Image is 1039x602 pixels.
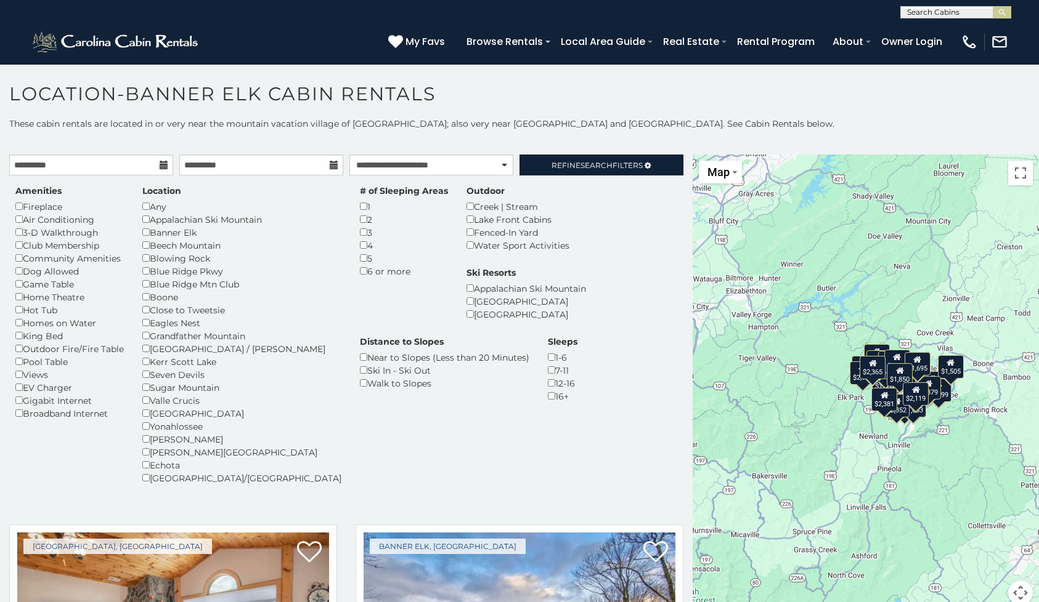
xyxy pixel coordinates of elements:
div: 1-6 [548,351,577,364]
div: King Bed [15,329,124,342]
div: $2,365 [860,356,886,379]
div: $2,108 [850,361,876,385]
div: $1,850 [887,363,913,387]
label: Outdoor [467,185,505,197]
a: [GEOGRAPHIC_DATA], [GEOGRAPHIC_DATA] [23,539,212,554]
div: $2,125 [888,387,914,411]
div: Game Table [15,278,124,291]
div: Yonahlossee [142,420,341,433]
div: Appalachian Ski Mountain [142,213,341,226]
span: My Favs [405,34,445,49]
div: [PERSON_NAME] [142,433,341,446]
img: mail-regular-white.png [991,33,1008,50]
div: [GEOGRAPHIC_DATA] [142,407,341,420]
a: Banner Elk, [GEOGRAPHIC_DATA] [370,539,526,554]
a: My Favs [388,34,448,50]
div: [GEOGRAPHIC_DATA] [467,295,586,308]
label: Ski Resorts [467,267,516,279]
button: Toggle fullscreen view [1008,161,1033,185]
a: About [826,31,870,52]
div: Club Membership [15,239,124,252]
label: Sleeps [548,335,577,348]
div: Eagles Nest [142,316,341,329]
div: Any [142,200,341,213]
div: $1,699 [926,379,951,402]
div: Outdoor Fire/Fire Table [15,342,124,355]
div: [GEOGRAPHIC_DATA] / [PERSON_NAME] [142,342,341,355]
img: phone-regular-white.png [961,33,978,50]
a: RefineSearchFilters [519,155,683,175]
div: $7,285 [864,344,890,367]
a: Local Area Guide [555,31,651,52]
div: Community Amenities [15,252,124,265]
div: $1,505 [938,355,964,379]
span: Refine Filters [552,161,643,170]
div: 12-16 [548,377,577,390]
a: Add to favorites [297,540,322,566]
img: White-1-2.png [31,30,202,54]
div: 3-D Walkthrough [15,226,124,239]
div: Fireplace [15,200,124,213]
div: 16+ [548,390,577,403]
div: 3 [360,226,448,239]
a: Rental Program [731,31,821,52]
label: Location [142,185,181,197]
div: Water Sport Activities [467,239,569,252]
div: Walk to Slopes [360,377,529,390]
div: Near to Slopes (Less than 20 Minutes) [360,351,529,364]
div: Close to Tweetsie [142,303,341,316]
div: Blue Ridge Mtn Club [142,278,341,291]
div: Ski In - Ski Out [360,364,529,377]
button: Change map style [699,161,742,183]
div: Blue Ridge Pkwy [142,265,341,278]
div: $2,119 [903,382,929,406]
div: Air Conditioning [15,213,124,226]
div: $2,381 [871,388,897,411]
div: Hot Tub [15,303,124,316]
div: Dog Allowed [15,265,124,278]
div: Broadband Internet [15,407,124,420]
div: Sugar Mountain [142,381,341,394]
div: $1,864 [884,350,910,373]
div: [GEOGRAPHIC_DATA] [467,308,586,321]
div: Beech Mountain [142,239,341,252]
div: Blowing Rock [142,252,341,265]
div: EV Charger [15,381,124,394]
div: [PERSON_NAME][GEOGRAPHIC_DATA] [142,446,341,459]
div: 1 [360,200,448,213]
div: Grandfather Mountain [142,329,341,342]
div: Appalachian Ski Mountain [467,282,586,295]
div: 6 or more [360,265,448,278]
span: Search [581,161,613,170]
div: Lake Front Cabins [467,213,569,226]
div: Creek | Stream [467,200,569,213]
div: 7-11 [548,364,577,377]
div: Banner Elk [142,226,341,239]
div: $2,278 [866,350,892,374]
label: Amenities [15,185,62,197]
div: $2,604 [919,371,945,395]
div: Homes on Water [15,316,124,329]
a: Browse Rentals [460,31,549,52]
div: Valle Crucis [142,394,341,407]
div: Boone [142,291,341,303]
div: 5 [360,252,448,265]
div: 4 [360,239,448,252]
div: Seven Devils [142,368,341,381]
div: Pool Table [15,355,124,368]
div: Home Theatre [15,291,124,303]
a: Owner Login [875,31,948,52]
div: Echota [142,459,341,472]
div: Views [15,368,124,381]
div: $1,695 [904,352,930,375]
a: Real Estate [657,31,725,52]
label: Distance to Slopes [360,335,444,348]
div: Gigabit Internet [15,394,124,407]
div: Kerr Scott Lake [142,355,341,368]
div: Fenced-In Yard [467,226,569,239]
label: # of Sleeping Areas [360,185,448,197]
span: Map [707,166,730,179]
a: Add to favorites [643,540,668,566]
div: $1,879 [915,376,941,399]
div: [GEOGRAPHIC_DATA]/[GEOGRAPHIC_DATA] [142,472,341,484]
